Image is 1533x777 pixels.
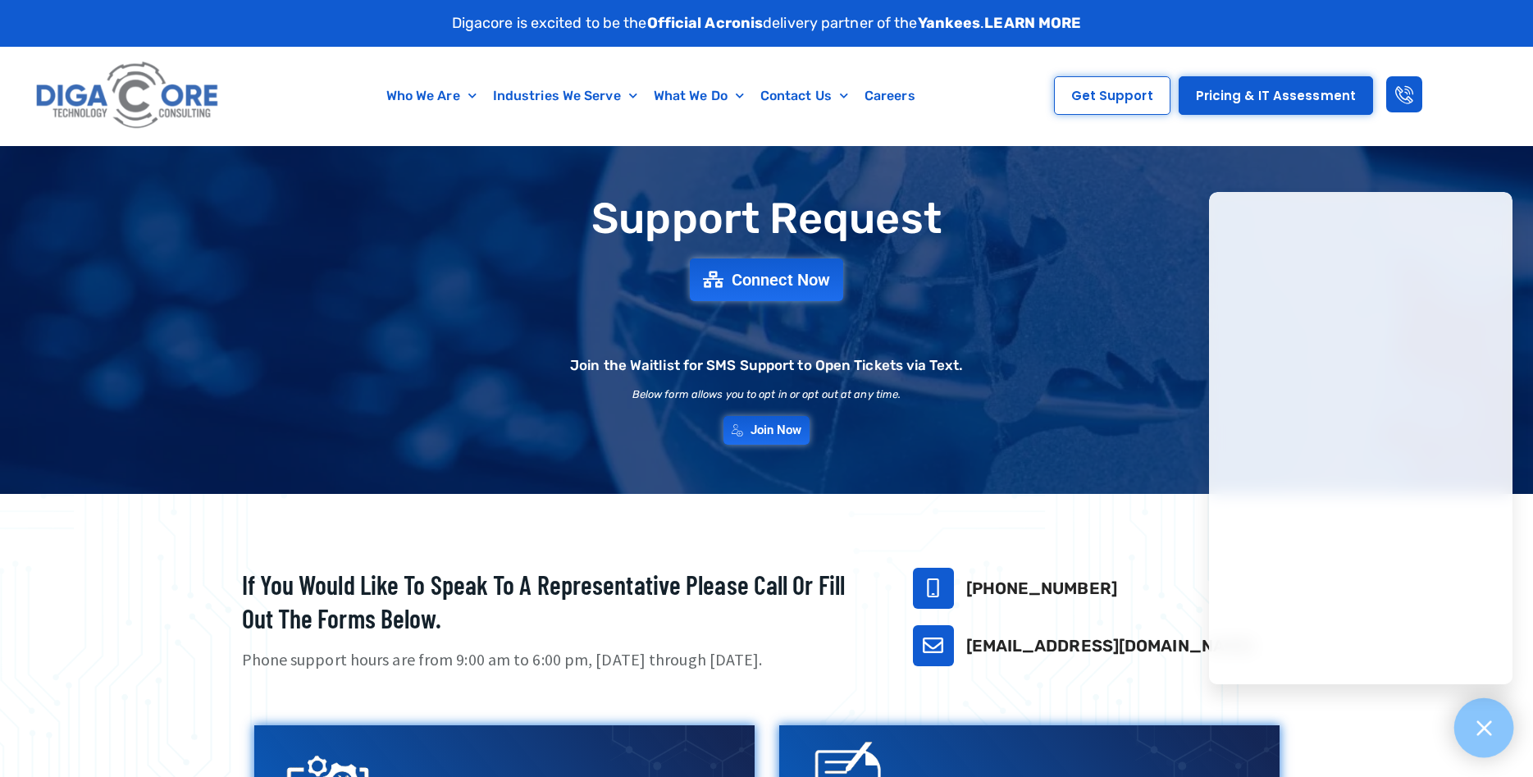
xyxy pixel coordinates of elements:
img: Digacore logo 1 [31,55,225,137]
h2: Below form allows you to opt in or opt out at any time. [632,389,901,400]
nav: Menu [302,77,999,115]
a: [PHONE_NUMBER] [966,578,1117,598]
strong: Official Acronis [647,14,764,32]
h2: If you would like to speak to a representative please call or fill out the forms below. [242,568,872,636]
a: Careers [856,77,924,115]
span: Join Now [751,424,802,436]
a: Connect Now [690,258,843,301]
strong: Yankees [918,14,981,32]
a: Contact Us [752,77,856,115]
h1: Support Request [201,195,1333,242]
a: Join Now [723,416,810,445]
a: 732-646-5725 [913,568,954,609]
a: [EMAIL_ADDRESS][DOMAIN_NAME] [966,636,1255,656]
a: Pricing & IT Assessment [1179,76,1373,115]
span: Get Support [1071,89,1153,102]
a: LEARN MORE [984,14,1081,32]
p: Digacore is excited to be the delivery partner of the . [452,12,1082,34]
span: Pricing & IT Assessment [1196,89,1356,102]
iframe: Chatgenie Messenger [1209,192,1512,684]
span: Connect Now [732,272,830,288]
a: support@digacore.com [913,625,954,666]
a: Industries We Serve [485,77,646,115]
a: What We Do [646,77,752,115]
a: Get Support [1054,76,1170,115]
h2: Join the Waitlist for SMS Support to Open Tickets via Text. [570,359,963,373]
a: Who We Are [378,77,485,115]
p: Phone support hours are from 9:00 am to 6:00 pm, [DATE] through [DATE]. [242,648,872,672]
